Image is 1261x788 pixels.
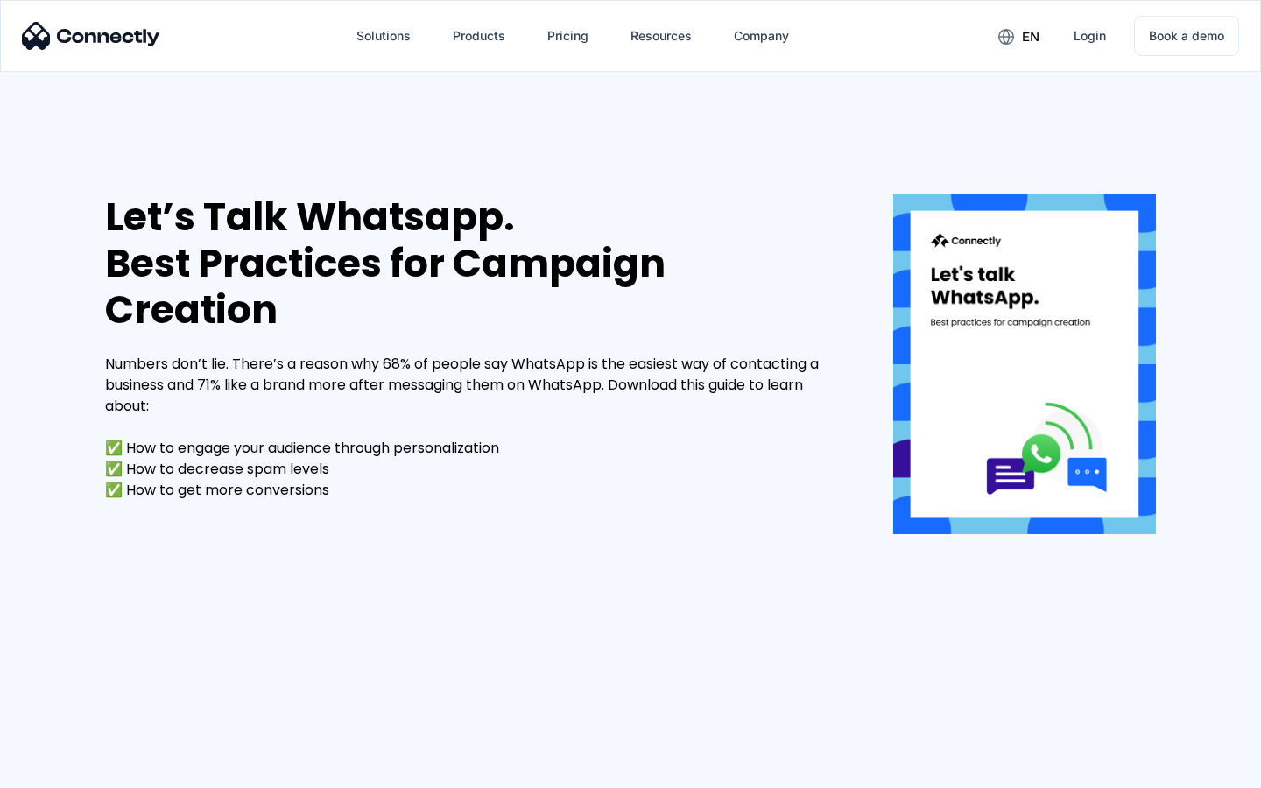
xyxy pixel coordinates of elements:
a: Book a demo [1134,16,1239,56]
div: Resources [630,24,692,48]
div: Let’s Talk Whatsapp. Best Practices for Campaign Creation [105,194,841,333]
div: Login [1074,24,1106,48]
img: Connectly Logo [22,22,160,50]
aside: Language selected: English [18,757,105,782]
a: Pricing [533,15,602,57]
div: Numbers don’t lie. There’s a reason why 68% of people say WhatsApp is the easiest way of contacti... [105,354,841,501]
ul: Language list [35,757,105,782]
a: Login [1060,15,1120,57]
div: Solutions [356,24,411,48]
div: Company [734,24,789,48]
div: Pricing [547,24,588,48]
div: en [1022,25,1039,49]
div: Products [453,24,505,48]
